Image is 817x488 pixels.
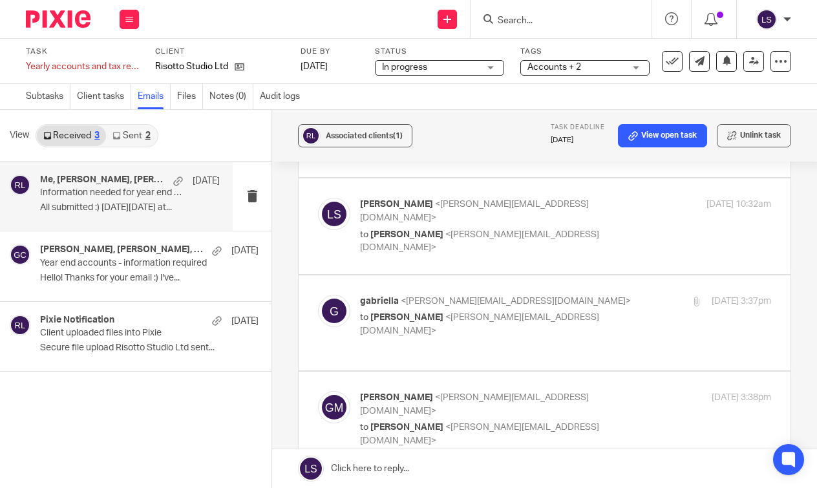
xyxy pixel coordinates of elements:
[40,273,259,284] p: Hello! Thanks for your email :) I've...
[106,125,156,146] a: Sent2
[40,315,114,326] h4: Pixie Notification
[382,63,427,72] span: In progress
[301,62,328,71] span: [DATE]
[138,84,171,109] a: Emails
[520,47,650,57] label: Tags
[298,124,412,147] button: Associated clients(1)
[26,47,139,57] label: Task
[717,124,791,147] button: Unlink task
[360,230,368,239] span: to
[360,313,368,322] span: to
[360,313,599,335] span: <[PERSON_NAME][EMAIL_ADDRESS][DOMAIN_NAME]>
[193,175,220,187] p: [DATE]
[231,315,259,328] p: [DATE]
[360,393,589,416] span: <[PERSON_NAME][EMAIL_ADDRESS][DOMAIN_NAME]>
[551,135,605,145] p: [DATE]
[706,198,771,211] p: [DATE] 10:32am
[318,391,350,423] img: svg%3E
[10,175,30,195] img: svg%3E
[231,244,259,257] p: [DATE]
[360,423,599,445] span: <[PERSON_NAME][EMAIL_ADDRESS][DOMAIN_NAME]>
[37,125,106,146] a: Received3
[40,343,259,354] p: Secure file upload Risotto Studio Ltd sent...
[40,258,215,269] p: Year end accounts - information required
[10,244,30,265] img: svg%3E
[260,84,306,109] a: Audit logs
[26,10,90,28] img: Pixie
[145,131,151,140] div: 2
[326,132,403,140] span: Associated clients
[712,391,771,405] p: [DATE] 3:38pm
[756,9,777,30] img: svg%3E
[40,328,215,339] p: Client uploaded files into Pixie
[26,84,70,109] a: Subtasks
[40,202,220,213] p: All submitted :) [DATE][DATE] at...
[496,16,613,27] input: Search
[40,244,206,255] h4: [PERSON_NAME], [PERSON_NAME], [PERSON_NAME]
[401,297,631,306] span: <[PERSON_NAME][EMAIL_ADDRESS][DOMAIN_NAME]>
[10,129,29,142] span: View
[318,295,350,327] img: svg%3E
[40,187,184,198] p: Information needed for year end accounts
[360,393,433,402] span: [PERSON_NAME]
[177,84,203,109] a: Files
[155,47,284,57] label: Client
[318,198,350,230] img: svg%3E
[360,423,368,432] span: to
[393,132,403,140] span: (1)
[209,84,253,109] a: Notes (0)
[301,47,359,57] label: Due by
[40,175,167,186] h4: Me, [PERSON_NAME], [PERSON_NAME]
[370,313,443,322] span: [PERSON_NAME]
[551,124,605,131] span: Task deadline
[360,297,399,306] span: gabriella
[360,200,589,222] span: <[PERSON_NAME][EMAIL_ADDRESS][DOMAIN_NAME]>
[26,60,139,73] div: Yearly accounts and tax return
[370,423,443,432] span: [PERSON_NAME]
[360,200,433,209] span: [PERSON_NAME]
[94,131,100,140] div: 3
[375,47,504,57] label: Status
[370,230,443,239] span: [PERSON_NAME]
[712,295,771,308] p: [DATE] 3:37pm
[77,84,131,109] a: Client tasks
[10,315,30,335] img: svg%3E
[155,60,228,73] p: Risotto Studio Ltd
[618,124,707,147] a: View open task
[360,230,599,253] span: <[PERSON_NAME][EMAIL_ADDRESS][DOMAIN_NAME]>
[301,126,321,145] img: svg%3E
[527,63,581,72] span: Accounts + 2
